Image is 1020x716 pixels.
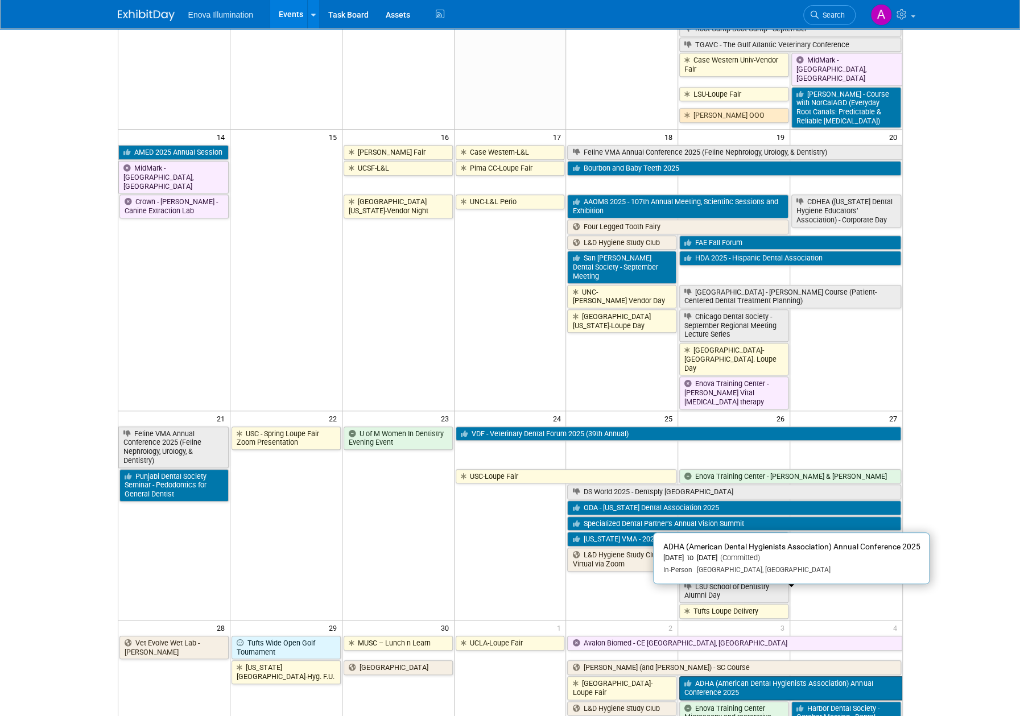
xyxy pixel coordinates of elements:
[456,194,565,209] a: UNC-L&L Perio
[567,516,901,531] a: Specialized Dental Partner’s Annual Vision Summit
[791,53,902,85] a: MidMark - [GEOGRAPHIC_DATA], [GEOGRAPHIC_DATA]
[567,194,788,218] a: AAOMS 2025 - 107th Annual Meeting, Scientific Sessions and Exhibition
[118,10,175,21] img: ExhibitDay
[717,553,759,562] span: (Committed)
[567,235,676,250] a: L&D Hygiene Study Club
[551,411,565,425] span: 24
[692,566,830,574] span: [GEOGRAPHIC_DATA], [GEOGRAPHIC_DATA]
[679,285,901,308] a: [GEOGRAPHIC_DATA] - [PERSON_NAME] Course (Patient-Centered Dental Treatment Planning)
[679,251,901,266] a: HDA 2025 - Hispanic Dental Association
[803,5,856,25] a: Search
[456,427,901,441] a: VDF - Veterinary Dental Forum 2025 (39th Annual)
[779,620,790,635] span: 3
[791,194,901,227] a: CDHEA ([US_STATE] Dental Hygiene Educators’ Association) - Corporate Day
[551,130,565,144] span: 17
[667,620,678,635] span: 2
[119,469,229,502] a: Punjabi Dental Society Seminar - Pedodontics for General Dentist
[456,145,565,160] a: Case Western-L&L
[232,660,341,684] a: [US_STATE][GEOGRAPHIC_DATA]-Hyg. F.U.
[679,53,788,76] a: Case Western Univ-Vendor Fair
[679,376,788,409] a: Enova Training Center - [PERSON_NAME] Vital [MEDICAL_DATA] therapy
[567,145,902,160] a: Feline VMA Annual Conference 2025 (Feline Nephrology, Urology, & Dentistry)
[232,636,341,659] a: Tufts Wide Open Golf Tournament
[188,10,253,19] span: Enova Illumination
[791,87,901,129] a: [PERSON_NAME] - Course with NorCalAGD (Everyday Root Canals: Predictable & Reliable [MEDICAL_DATA])
[663,542,920,551] span: ADHA (American Dental Hygienists Association) Annual Conference 2025
[679,676,902,700] a: ADHA (American Dental Hygienists Association) Annual Conference 2025
[216,411,230,425] span: 21
[663,566,692,574] span: In-Person
[775,411,790,425] span: 26
[119,194,229,218] a: Crown - [PERSON_NAME] - Canine Extraction Lab
[567,660,901,675] a: [PERSON_NAME] (and [PERSON_NAME]) - SC Course
[440,620,454,635] span: 30
[456,161,565,176] a: Pima CC-Loupe Fair
[118,427,229,468] a: Feline VMA Annual Conference 2025 (Feline Nephrology, Urology, & Dentistry)
[892,620,902,635] span: 4
[819,11,845,19] span: Search
[567,636,902,651] a: Avalon Biomed - CE [GEOGRAPHIC_DATA], [GEOGRAPHIC_DATA]
[344,636,453,651] a: MUSC – Lunch n Learn
[328,130,342,144] span: 15
[567,161,901,176] a: Bourbon and Baby Teeth 2025
[870,4,892,26] img: Abby Nelson
[118,145,229,160] a: AMED 2025 Annual Session
[440,130,454,144] span: 16
[775,130,790,144] span: 19
[679,87,788,102] a: LSU-Loupe Fair
[118,161,229,193] a: MidMark - [GEOGRAPHIC_DATA], [GEOGRAPHIC_DATA]
[679,469,901,484] a: Enova Training Center - [PERSON_NAME] & [PERSON_NAME]
[344,427,453,450] a: U of M Women In Dentistry Evening Event
[440,411,454,425] span: 23
[328,411,342,425] span: 22
[216,130,230,144] span: 14
[567,532,788,547] a: [US_STATE] VMA - 2025 Annual Meeting
[232,427,341,450] a: USC - Spring Loupe Fair Zoom Presentation
[119,636,229,659] a: Vet Evolve Wet Lab - [PERSON_NAME]
[567,309,676,333] a: [GEOGRAPHIC_DATA][US_STATE]-Loupe Day
[679,38,901,52] a: TGAVC - The Gulf Atlantic Veterinary Conference
[567,701,676,716] a: L&D Hygiene Study Club
[679,309,788,342] a: Chicago Dental Society - September Regional Meeting Lecture Series
[567,485,901,499] a: DS World 2025 - Dentsply [GEOGRAPHIC_DATA]
[663,553,920,563] div: [DATE] to [DATE]
[456,469,677,484] a: USC-Loupe Fair
[679,108,788,123] a: [PERSON_NAME] OOO
[679,343,788,375] a: [GEOGRAPHIC_DATA]-[GEOGRAPHIC_DATA]. Loupe Day
[344,145,453,160] a: [PERSON_NAME] Fair
[567,548,676,571] a: L&D Hygiene Study Club - Virtual via Zoom
[679,604,788,619] a: Tufts Loupe Delivery
[567,500,901,515] a: ODA - [US_STATE] Dental Association 2025
[344,194,453,218] a: [GEOGRAPHIC_DATA][US_STATE]-Vendor Night
[663,411,678,425] span: 25
[888,411,902,425] span: 27
[679,235,901,250] a: FAE Fall Forum
[216,620,230,635] span: 28
[344,660,453,675] a: [GEOGRAPHIC_DATA]
[888,130,902,144] span: 20
[456,636,565,651] a: UCLA-Loupe Fair
[567,285,676,308] a: UNC-[PERSON_NAME] Vendor Day
[679,580,788,603] a: LSU School of Dentistry Alumni Day
[555,620,565,635] span: 1
[567,676,676,700] a: [GEOGRAPHIC_DATA]-Loupe Fair
[567,220,788,234] a: Four Legged Tooth Fairy
[567,251,676,283] a: San [PERSON_NAME] Dental Society - September Meeting
[344,161,453,176] a: UCSF-L&L
[328,620,342,635] span: 29
[663,130,678,144] span: 18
